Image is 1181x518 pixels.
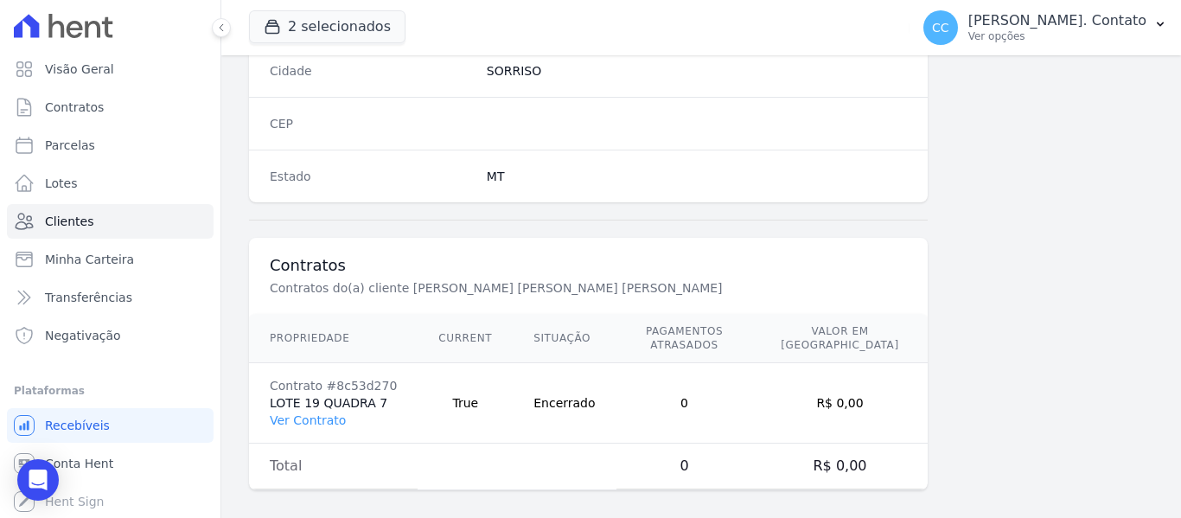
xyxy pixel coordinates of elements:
span: Transferências [45,289,132,306]
th: Situação [513,314,616,363]
a: Contratos [7,90,214,125]
span: Contratos [45,99,104,116]
td: 0 [616,444,753,489]
button: 2 selecionados [249,10,405,43]
td: R$ 0,00 [753,444,928,489]
dd: MT [487,168,907,185]
a: Recebíveis [7,408,214,443]
a: Ver Contrato [270,413,346,427]
p: [PERSON_NAME]. Contato [968,12,1146,29]
td: True [418,363,513,444]
dt: Estado [270,168,473,185]
dd: SORRISO [487,62,907,80]
span: Recebíveis [45,417,110,434]
td: Encerrado [513,363,616,444]
a: Clientes [7,204,214,239]
div: Open Intercom Messenger [17,459,59,501]
a: Transferências [7,280,214,315]
a: Visão Geral [7,52,214,86]
span: Lotes [45,175,78,192]
h3: Contratos [270,255,907,276]
dt: Cidade [270,62,473,80]
dt: CEP [270,115,473,132]
td: R$ 0,00 [753,363,928,444]
span: Negativação [45,327,121,344]
div: Plataformas [14,381,207,401]
td: LOTE 19 QUADRA 7 [249,363,418,444]
a: Negativação [7,318,214,353]
td: 0 [616,363,753,444]
a: Minha Carteira [7,242,214,277]
a: Conta Hent [7,446,214,481]
th: Current [418,314,513,363]
a: Parcelas [7,128,214,163]
span: Minha Carteira [45,251,134,268]
p: Contratos do(a) cliente [PERSON_NAME] [PERSON_NAME] [PERSON_NAME] [270,279,851,297]
span: CC [932,22,949,34]
p: Ver opções [968,29,1146,43]
span: Visão Geral [45,61,114,78]
span: Parcelas [45,137,95,154]
a: Lotes [7,166,214,201]
button: CC [PERSON_NAME]. Contato Ver opções [910,3,1181,52]
span: Conta Hent [45,455,113,472]
th: Propriedade [249,314,418,363]
th: Pagamentos Atrasados [616,314,753,363]
th: Valor em [GEOGRAPHIC_DATA] [753,314,928,363]
div: Contrato #8c53d270 [270,377,397,394]
span: Clientes [45,213,93,230]
td: Total [249,444,418,489]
